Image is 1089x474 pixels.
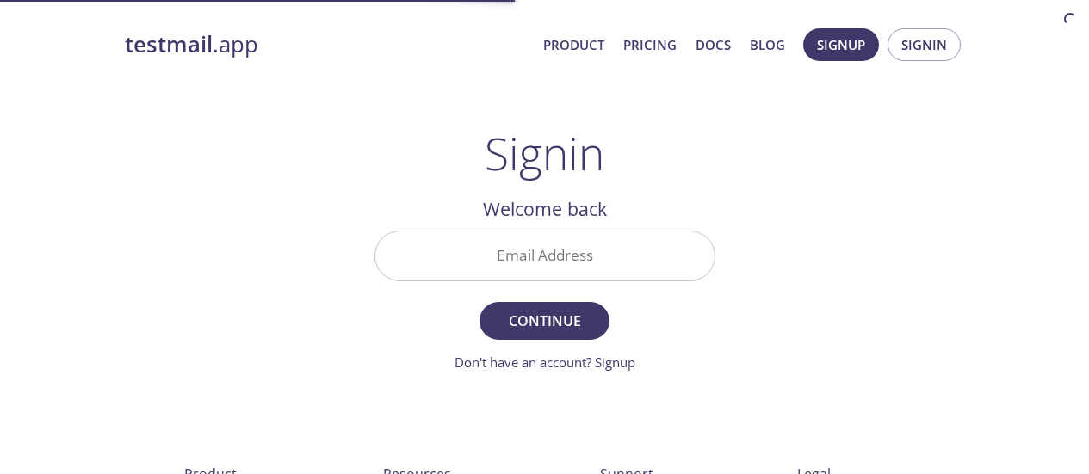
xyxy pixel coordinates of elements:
span: Continue [498,309,590,333]
button: Continue [480,302,609,340]
a: Pricing [623,34,677,56]
span: Signup [817,34,865,56]
strong: testmail [125,29,213,59]
a: Docs [696,34,731,56]
h2: Welcome back [374,194,715,224]
button: Signin [888,28,961,61]
span: Signin [901,34,947,56]
a: Don't have an account? Signup [455,354,635,371]
a: testmail.app [125,30,529,59]
button: Signup [803,28,879,61]
a: Product [543,34,604,56]
a: Blog [750,34,785,56]
h1: Signin [485,127,604,179]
